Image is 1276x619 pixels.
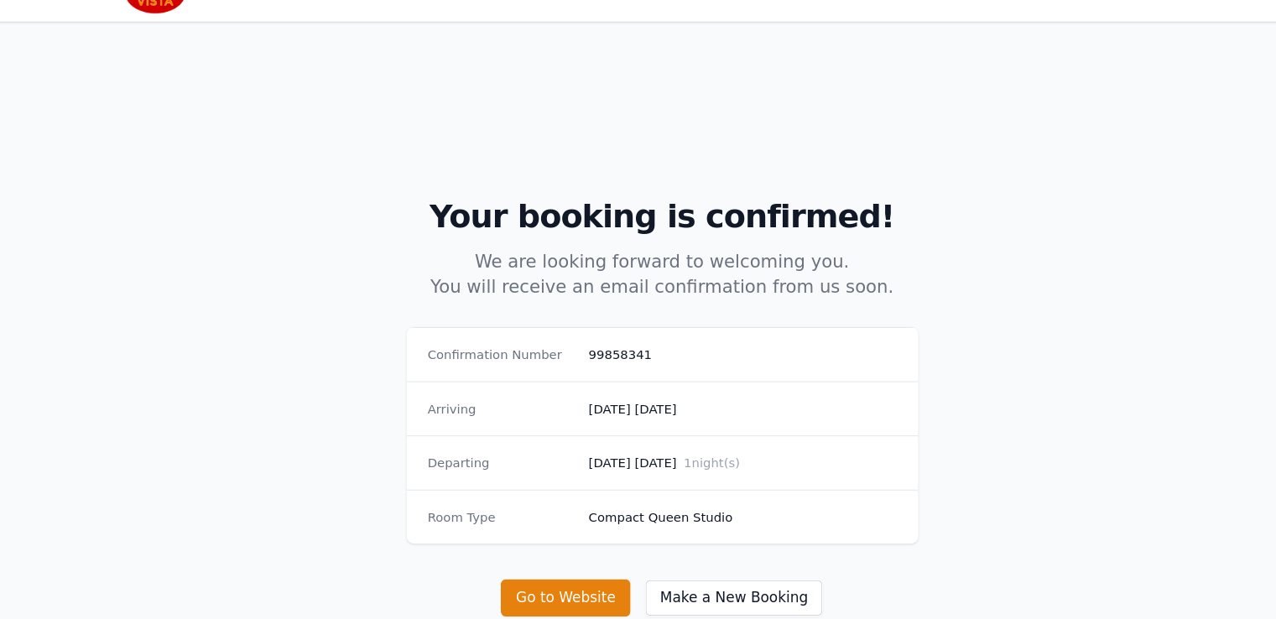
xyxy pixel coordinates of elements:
dd: [DATE] [DATE] [569,462,860,479]
dt: Confirmation Number [417,360,555,377]
dd: [DATE] [DATE] [569,411,860,428]
span: 1 night(s) [659,464,711,477]
dd: Compact Queen Studio [569,513,860,530]
a: Go to Website [486,590,622,606]
img: Bella Vista Hokitika [128,7,289,47]
button: Go to Website [486,580,608,616]
p: We are looking forward to welcoming you. You will receive an email confirmation from us soon. [316,268,961,315]
dd: 99858341 [569,360,860,377]
h2: Your booking is confirmed! [145,221,1132,255]
dt: Departing [417,462,555,479]
button: Make a New Booking [622,580,790,616]
dt: Room Type [417,513,555,530]
dt: Arriving [417,411,555,428]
